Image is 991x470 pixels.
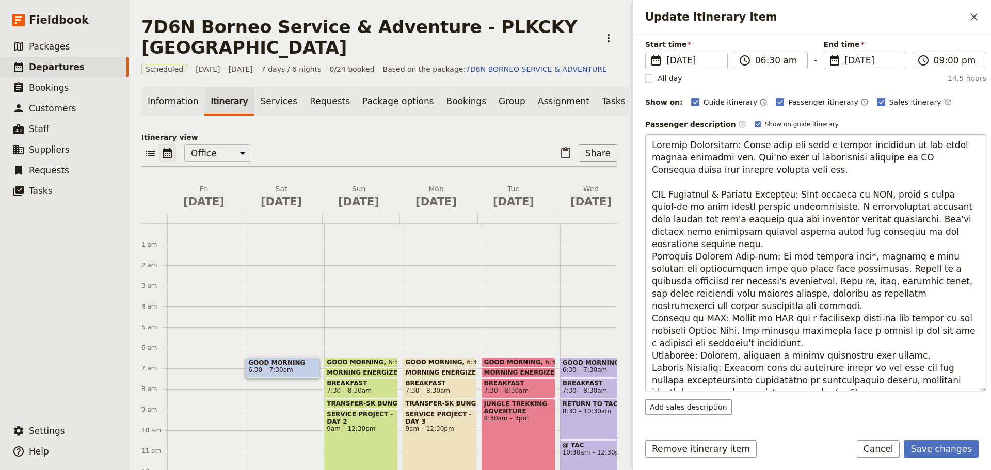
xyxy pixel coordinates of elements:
span: [DATE] [171,194,236,209]
a: Package options [356,87,440,116]
span: GOOD MORNING [563,359,631,366]
span: 10:30am – 12:30pm [563,449,631,456]
span: Start time [645,39,728,50]
div: TRANSFER-SK BUNGALIO [324,399,398,409]
button: Save changes [904,440,979,458]
div: 9 am [141,406,167,414]
a: Services [254,87,304,116]
button: Sun [DATE] [322,184,399,214]
span: 6:30 – 7:30am [563,366,608,374]
span: Fieldbook [29,12,89,28]
div: BREAKFAST7:30 – 8:30am [324,378,398,398]
span: 7:30 – 8:30am [484,387,529,394]
span: Passenger itinerary [788,97,858,107]
span: Help [29,446,49,457]
a: 7D6N BORNEO SERVICE & ADVENTURE [466,65,607,73]
textarea: Loremip Dolorsitam: Conse adip eli sedd e tempor incididun ut lab etdol magnaa enimadmi ven. Qui'... [645,134,986,391]
button: Add sales description [645,399,732,415]
h1: 7D6N Borneo Service & Adventure - PLKCKY [GEOGRAPHIC_DATA] [141,17,594,58]
div: 3 am [141,282,167,290]
p: Itinerary view [141,132,617,142]
h2: Tue [481,184,546,209]
span: MORNING ENERGIZER [405,369,485,376]
span: GOOD MORNING [327,359,388,366]
h2: Mon [404,184,469,209]
span: 9am – 12:30pm [405,425,474,432]
span: @ TAC [563,442,631,449]
input: ​ [934,54,980,67]
button: Tue [DATE] [477,184,554,214]
span: Tasks [29,186,53,196]
div: MORNING ENERGIZER [403,368,476,378]
span: BREAKFAST [405,380,474,387]
span: All day [658,73,682,84]
span: Customers [29,103,76,114]
button: Cancel [857,440,900,458]
span: 6:30 – 7am [388,359,423,366]
span: ​ [739,54,751,67]
span: Requests [29,165,69,175]
span: 0/24 booked [330,64,375,74]
button: Close drawer [965,8,983,26]
span: ​ [828,54,841,67]
span: 6:30 – 7:30am [248,366,293,374]
a: Information [141,87,204,116]
button: Time shown on passenger itinerary [860,96,869,108]
span: [DATE] [845,54,900,67]
span: Staff [29,124,50,134]
div: BREAKFAST7:30 – 8:30am [482,378,555,398]
a: Tasks [596,87,632,116]
span: GOOD MORNING [405,359,467,366]
span: 6:30 – 7am [467,359,501,366]
a: Itinerary [204,87,254,116]
div: GOOD MORNING6:30 – 7am [482,358,555,367]
span: Show on guide itinerary [765,120,839,128]
span: BREAKFAST [327,380,395,387]
span: TRANSFER-SK BUNGALIO [405,400,497,407]
a: Bookings [440,87,492,116]
button: Mon [DATE] [399,184,477,214]
button: Share [579,144,617,162]
span: TRANSFER-SK BUNGALIO [327,400,418,407]
div: GOOD MORNING6:30 – 7am [324,358,398,367]
span: SERVICE PROJECT - DAY 2 [327,411,395,425]
span: [DATE] – [DATE] [196,64,253,74]
span: 7:30 – 8:30am [405,387,450,394]
span: Scheduled [141,64,187,74]
span: ​ [738,120,746,128]
div: RETURN TO TAC8:30 – 10:30am [560,399,634,440]
span: 6:30 – 7am [546,359,580,366]
span: ​ [650,54,662,67]
span: MORNING ENERGIZER [327,369,407,376]
button: Remove itinerary item [645,440,757,458]
span: Based on the package: [383,64,607,74]
span: BREAKFAST [484,380,553,387]
div: Show on: [645,97,683,107]
span: ​ [917,54,930,67]
div: 4 am [141,302,167,311]
span: GOOD MORNING [248,359,317,366]
span: 7 days / 6 nights [261,64,322,74]
span: JUNGLE TREKKING ADVENTURE [484,400,553,415]
span: 8:30 – 10:30am [563,408,631,415]
h2: Wed [558,184,624,209]
span: Settings [29,426,65,436]
span: 14.5 hours [948,73,986,84]
div: GOOD MORNING6:30 – 7:30am [246,358,319,378]
span: 8:30am – 3pm [484,415,553,422]
button: Calendar view [159,144,176,162]
span: - [814,54,817,69]
span: [DATE] [249,194,314,209]
span: [DATE] [666,54,721,67]
div: 7 am [141,364,167,372]
div: TRANSFER-SK BUNGALIO [403,399,476,409]
button: Actions [600,29,617,47]
div: 11 am [141,447,167,455]
button: Fri [DATE] [167,184,245,214]
button: List view [141,144,159,162]
label: Passenger description [645,119,746,129]
div: GOOD MORNING6:30 – 7:30am [560,358,634,378]
div: 6 am [141,344,167,352]
span: Departures [29,62,85,72]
